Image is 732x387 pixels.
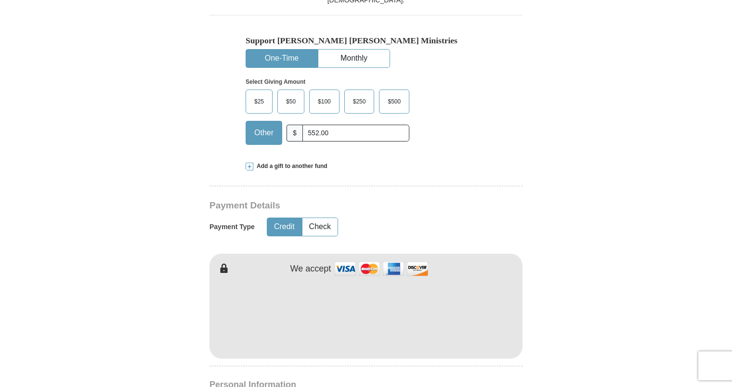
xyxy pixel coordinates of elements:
button: Check [302,218,338,236]
h5: Payment Type [209,223,255,231]
span: $25 [249,94,269,109]
h5: Support [PERSON_NAME] [PERSON_NAME] Ministries [246,36,486,46]
span: $100 [313,94,336,109]
h3: Payment Details [209,200,455,211]
span: Other [249,126,278,140]
button: Monthly [318,50,390,67]
strong: Select Giving Amount [246,78,305,85]
span: Add a gift to another fund [253,162,327,170]
input: Other Amount [302,125,409,142]
span: $500 [383,94,405,109]
span: $50 [281,94,301,109]
img: credit cards accepted [333,258,430,279]
button: One-Time [246,50,317,67]
button: Credit [267,218,301,236]
span: $250 [348,94,371,109]
h4: We accept [290,264,331,274]
span: $ [287,125,303,142]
